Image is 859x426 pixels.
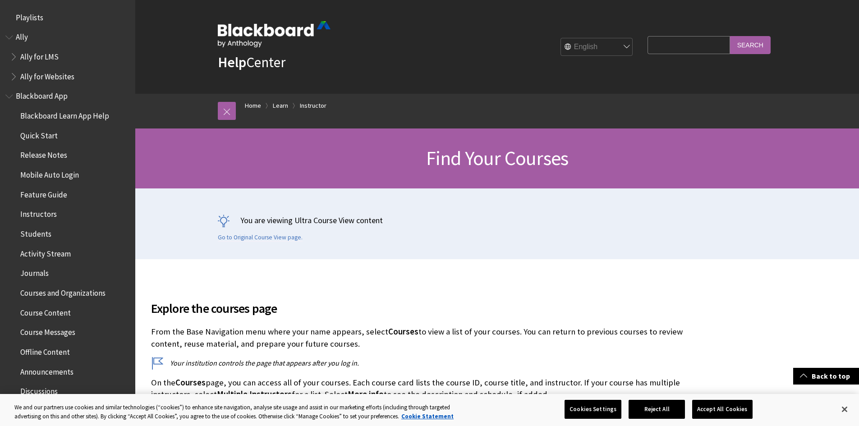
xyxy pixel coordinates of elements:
span: Courses [175,377,206,388]
p: Your institution controls the page that appears after you log in. [151,358,710,368]
span: Playlists [16,10,43,22]
span: Offline Content [20,344,70,357]
a: More information about your privacy, opens in a new tab [401,412,454,420]
span: Courses [388,326,418,337]
span: Activity Stream [20,246,71,258]
span: Journals [20,266,49,278]
img: Blackboard by Anthology [218,21,331,47]
span: Ally [16,30,28,42]
span: Ally for LMS [20,49,59,61]
span: Find Your Courses [426,146,568,170]
span: Course Content [20,305,71,317]
span: Explore the courses page [151,299,710,318]
span: Ally for Websites [20,69,74,81]
span: Announcements [20,364,73,376]
a: Instructor [300,100,326,111]
a: Back to top [793,368,859,385]
input: Search [730,36,771,54]
a: Learn [273,100,288,111]
nav: Book outline for Anthology Ally Help [5,30,130,84]
span: Instructors [20,207,57,219]
p: On the page, you can access all of your courses. Each course card lists the course ID, course tit... [151,377,710,400]
a: HelpCenter [218,53,285,71]
button: Accept All Cookies [692,400,752,419]
span: Quick Start [20,128,58,140]
span: Release Notes [20,148,67,160]
span: Blackboard Learn App Help [20,108,109,120]
span: Course Messages [20,325,75,337]
span: More info [348,389,384,399]
span: Students [20,226,51,238]
button: Cookies Settings [565,400,621,419]
select: Site Language Selector [561,38,633,56]
a: Go to Original Course View page. [218,234,303,242]
p: From the Base Navigation menu where your name appears, select to view a list of your courses. You... [151,326,710,349]
div: We and our partners use cookies and similar technologies (“cookies”) to enhance site navigation, ... [14,403,473,421]
nav: Book outline for Playlists [5,10,130,25]
span: Mobile Auto Login [20,167,79,179]
button: Close [835,399,854,419]
p: You are viewing Ultra Course View content [218,215,777,226]
span: Discussions [20,384,58,396]
span: Courses and Organizations [20,285,106,298]
strong: Help [218,53,246,71]
span: Multiple Instructors [217,389,292,399]
a: Home [245,100,261,111]
button: Reject All [629,400,685,419]
span: Feature Guide [20,187,67,199]
span: Blackboard App [16,89,68,101]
